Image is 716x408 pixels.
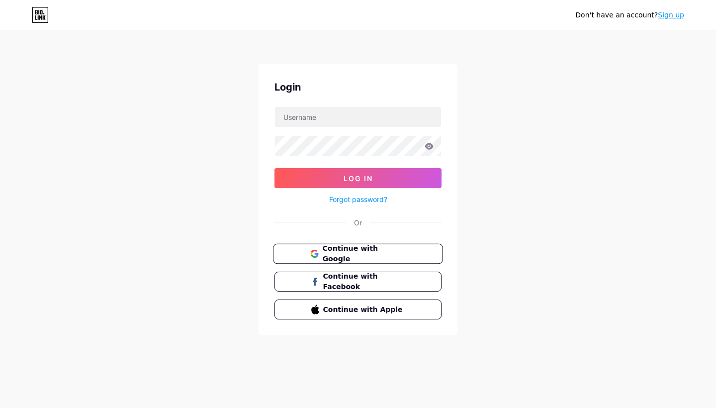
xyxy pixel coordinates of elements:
[322,243,405,265] span: Continue with Google
[658,11,684,19] a: Sign up
[575,10,684,20] div: Don't have an account?
[323,271,405,292] span: Continue with Facebook
[275,107,441,127] input: Username
[329,194,387,204] a: Forgot password?
[323,305,405,315] span: Continue with Apple
[274,168,442,188] button: Log In
[274,244,442,264] a: Continue with Google
[274,272,442,292] button: Continue with Facebook
[274,80,442,95] div: Login
[344,174,373,183] span: Log In
[274,300,442,319] button: Continue with Apple
[273,244,443,264] button: Continue with Google
[354,217,362,228] div: Or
